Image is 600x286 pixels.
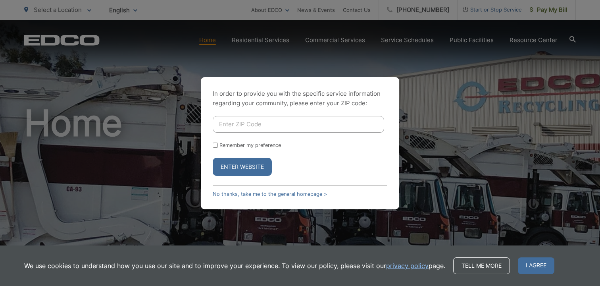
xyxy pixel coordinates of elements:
a: No thanks, take me to the general homepage > [213,191,327,197]
input: Enter ZIP Code [213,116,384,133]
span: I agree [518,257,554,274]
p: We use cookies to understand how you use our site and to improve your experience. To view our pol... [24,261,445,271]
button: Enter Website [213,158,272,176]
p: In order to provide you with the specific service information regarding your community, please en... [213,89,387,108]
a: privacy policy [386,261,429,271]
a: Tell me more [453,257,510,274]
label: Remember my preference [219,142,281,148]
